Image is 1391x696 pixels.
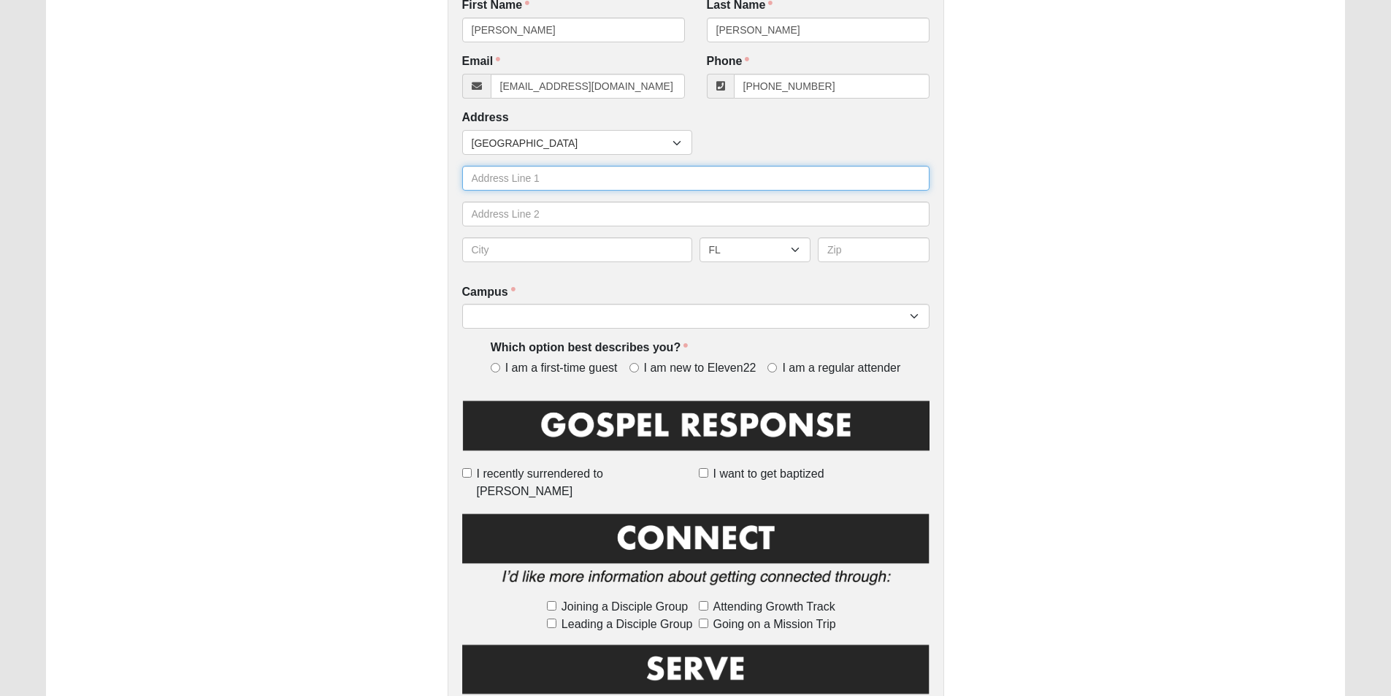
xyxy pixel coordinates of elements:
[707,53,750,70] label: Phone
[547,619,556,628] input: Leading a Disciple Group
[713,465,824,483] span: I want to get baptized
[782,360,900,377] span: I am a regular attender
[644,360,756,377] span: I am new to Eleven22
[505,360,618,377] span: I am a first-time guest
[562,598,688,616] span: Joining a Disciple Group
[462,468,472,478] input: I recently surrendered to [PERSON_NAME]
[547,601,556,611] input: Joining a Disciple Group
[699,468,708,478] input: I want to get baptized
[462,166,930,191] input: Address Line 1
[462,53,501,70] label: Email
[491,340,688,356] label: Which option best describes you?
[462,398,930,463] img: GospelResponseBLK.png
[491,363,500,372] input: I am a first-time guest
[629,363,639,372] input: I am new to Eleven22
[818,237,930,262] input: Zip
[472,131,672,156] span: [GEOGRAPHIC_DATA]
[462,237,692,262] input: City
[713,616,836,633] span: Going on a Mission Trip
[699,619,708,628] input: Going on a Mission Trip
[462,110,509,126] label: Address
[462,510,930,595] img: Connect.png
[699,601,708,611] input: Attending Growth Track
[767,363,777,372] input: I am a regular attender
[462,202,930,226] input: Address Line 2
[477,465,693,500] span: I recently surrendered to [PERSON_NAME]
[562,616,693,633] span: Leading a Disciple Group
[713,598,835,616] span: Attending Growth Track
[462,284,516,301] label: Campus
